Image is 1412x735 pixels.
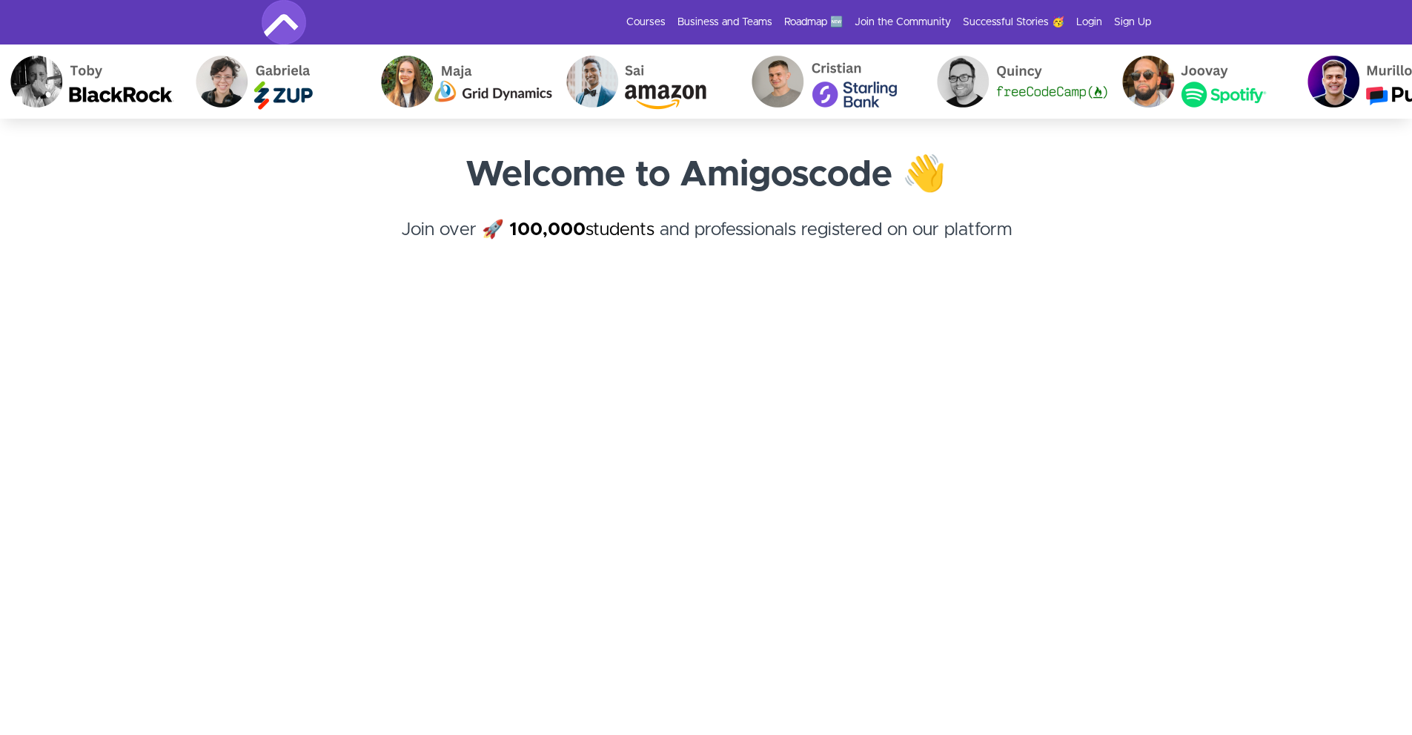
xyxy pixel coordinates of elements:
[855,15,951,30] a: Join the Community
[963,15,1064,30] a: Successful Stories 🥳
[371,45,556,119] img: Maja
[677,15,772,30] a: Business and Teams
[1112,45,1297,119] img: Joovay
[741,45,927,119] img: Cristian
[626,15,666,30] a: Courses
[509,221,586,239] strong: 100,000
[465,157,947,193] strong: Welcome to Amigoscode 👋
[1076,15,1102,30] a: Login
[927,45,1112,119] img: Quincy
[1114,15,1151,30] a: Sign Up
[556,45,741,119] img: Sai
[784,15,843,30] a: Roadmap 🆕
[185,45,371,119] img: Gabriela
[262,217,1151,270] h4: Join over 🚀 and professionals registered on our platform
[509,221,654,239] a: 100,000students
